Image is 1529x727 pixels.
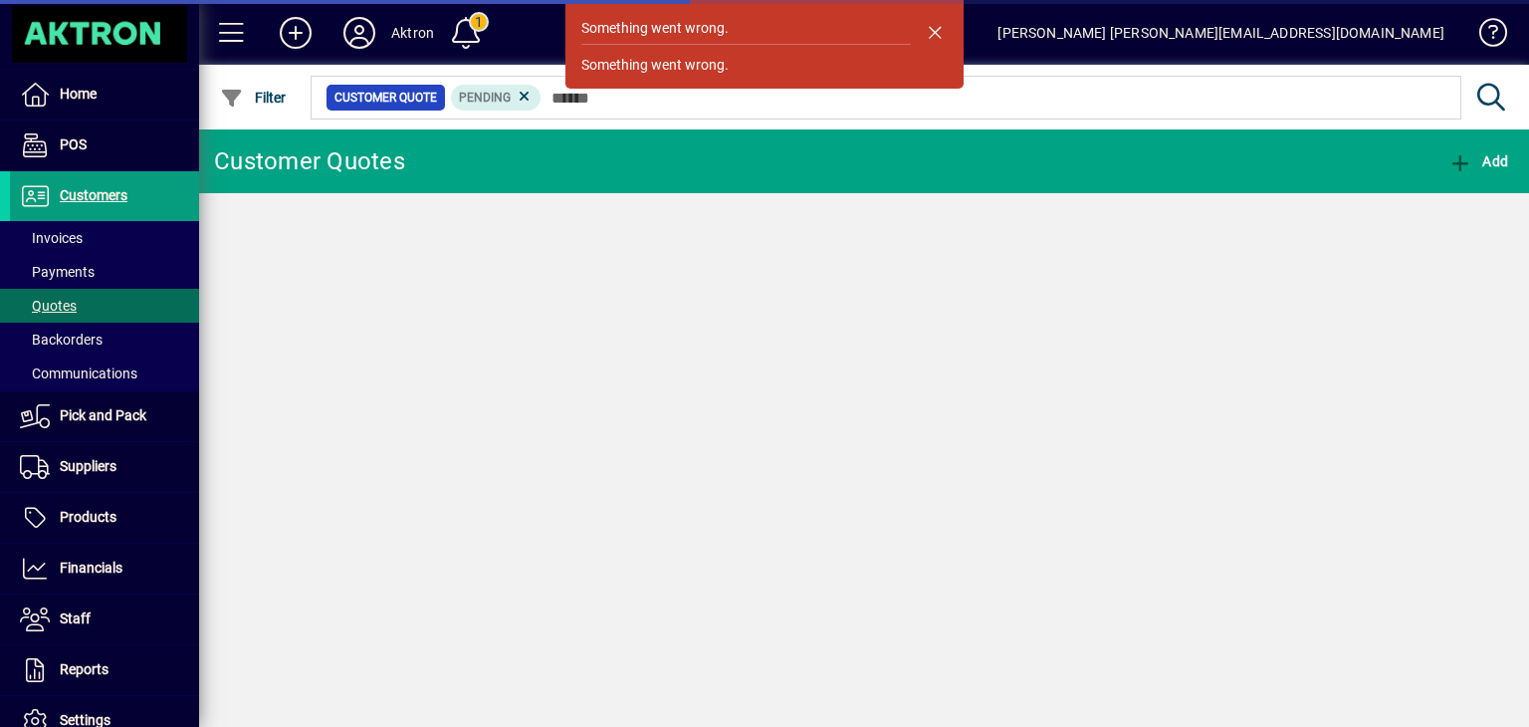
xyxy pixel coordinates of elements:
a: Quotes [10,289,199,323]
span: Pick and Pack [60,407,146,423]
a: Suppliers [10,442,199,492]
span: Reports [60,661,109,677]
a: Invoices [10,221,199,255]
a: Products [10,493,199,543]
span: Invoices [20,230,83,246]
span: Filter [220,90,287,106]
span: Add [1448,153,1508,169]
span: Suppliers [60,458,116,474]
a: Payments [10,255,199,289]
span: Financials [60,560,122,576]
span: Staff [60,610,91,626]
span: Home [60,86,97,102]
a: Pick and Pack [10,391,199,441]
span: Quotes [20,298,77,314]
div: Aktron [391,17,434,49]
div: Customer Quotes [214,145,405,177]
button: Add [264,15,328,51]
span: POS [60,136,87,152]
a: Communications [10,357,199,390]
a: POS [10,121,199,170]
span: Payments [20,264,95,280]
a: Home [10,70,199,120]
span: Customer Quote [334,88,437,108]
a: Financials [10,544,199,594]
button: Filter [215,80,292,116]
a: Reports [10,645,199,695]
button: Add [1443,143,1513,179]
mat-chip: Pending Status: Pending [451,85,542,111]
span: Pending [459,91,511,105]
span: Products [60,509,116,525]
a: Backorders [10,323,199,357]
span: Customers [60,187,127,203]
a: Knowledge Base [1464,4,1504,69]
button: Profile [328,15,391,51]
a: Staff [10,595,199,644]
span: Communications [20,365,137,381]
span: Backorders [20,332,103,348]
div: [PERSON_NAME] [PERSON_NAME][EMAIL_ADDRESS][DOMAIN_NAME] [997,17,1444,49]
